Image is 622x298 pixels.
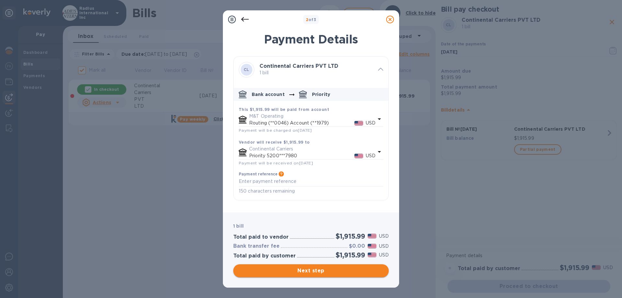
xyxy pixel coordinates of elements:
p: 150 characters remaining [239,187,383,195]
b: Vendor will receive $1,915.99 to [239,140,310,145]
b: This $1,915.99 will be paid from account [239,107,329,112]
img: USD [368,234,376,238]
h3: Bank transfer fee [233,243,280,249]
img: USD [368,244,376,248]
span: Next step [238,267,384,275]
h3: $0.00 [349,243,365,249]
b: 1 bill [233,223,244,229]
p: USD [366,120,375,126]
img: USD [354,154,363,158]
img: USD [354,121,363,125]
h3: Total paid by customer [233,253,296,259]
p: USD [379,243,389,250]
h3: Total paid to vendor [233,234,289,240]
p: Priority 5200***7980 [249,152,354,159]
div: CLContinental Carriers PVT LTD 1 bill [234,57,388,83]
button: Next step [233,264,389,277]
b: of 3 [306,17,317,22]
p: M&T Operating [249,113,375,120]
p: USD [379,252,389,258]
span: 2 [306,17,308,22]
p: 1 bill [259,69,373,76]
b: Continental Carriers PVT LTD [259,63,338,69]
img: USD [368,253,376,257]
p: Priority [312,91,330,98]
h2: $1,915.99 [336,251,365,259]
p: Continental Carriers [249,146,375,152]
p: Bank account [252,91,285,98]
span: Payment will be charged on [DATE] [239,128,312,133]
h1: Payment Details [233,32,389,46]
h3: Payment reference [239,172,277,176]
p: Routing (**0046) Account (**1979) [249,120,354,126]
p: USD [366,152,375,159]
p: USD [379,233,389,240]
h2: $1,915.99 [336,232,365,240]
span: Payment will be received on [DATE] [239,161,313,165]
b: CL [244,67,249,72]
div: default-method [234,85,388,200]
